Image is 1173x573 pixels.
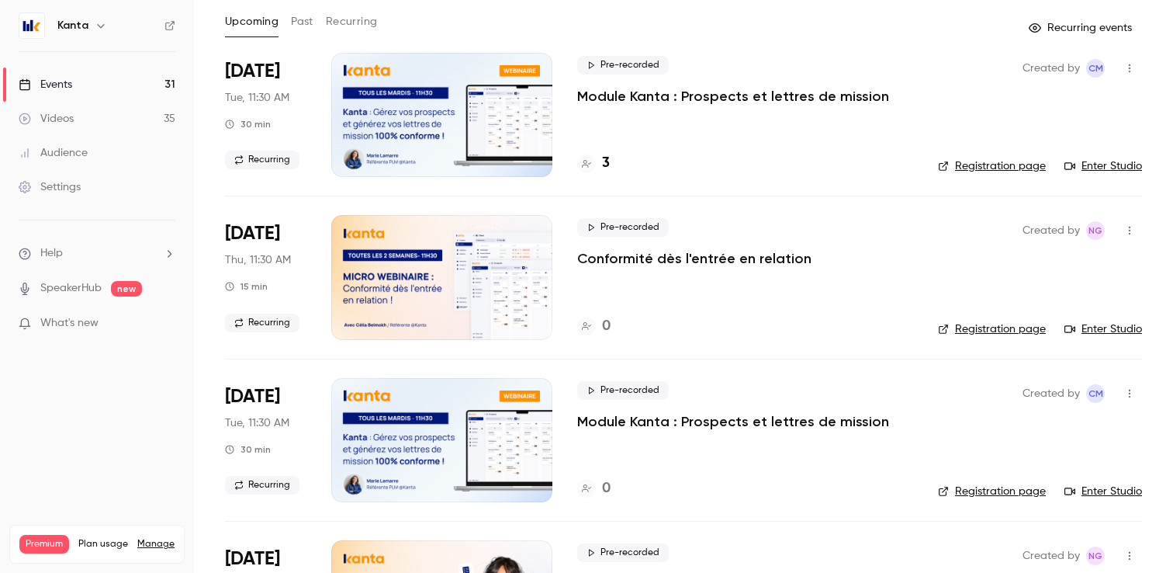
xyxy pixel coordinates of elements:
span: Charlotte MARTEL [1086,384,1105,403]
span: NG [1088,547,1102,565]
span: Created by [1022,384,1080,403]
a: 0 [577,316,611,337]
span: Plan usage [78,538,128,550]
span: Charlotte MARTEL [1086,59,1105,78]
span: Nicolas Guitard [1086,547,1105,565]
button: Recurring [326,9,378,34]
a: Conformité dès l'entrée en relation [577,249,811,268]
span: new [111,281,142,297]
h4: 0 [602,478,611,499]
a: SpeakerHub [40,280,102,297]
span: Created by [1022,59,1080,78]
div: Audience [19,145,88,161]
span: [DATE] [225,59,280,84]
a: 0 [577,478,611,499]
span: Recurring [225,314,299,332]
div: 30 min [225,118,271,130]
div: Sep 30 Tue, 11:30 AM (Europe/Paris) [225,53,306,177]
span: Thu, 11:30 AM [225,252,291,268]
a: Enter Studio [1064,158,1142,174]
a: Enter Studio [1064,484,1142,499]
a: Module Kanta : Prospects et lettres de mission [577,87,889,106]
span: Tue, 11:30 AM [225,415,289,431]
div: Events [19,77,72,92]
span: Created by [1022,547,1080,565]
button: Recurring events [1022,16,1142,40]
span: [DATE] [225,547,280,571]
a: Registration page [938,158,1046,174]
span: Created by [1022,221,1080,240]
span: NG [1088,221,1102,240]
span: Tue, 11:30 AM [225,90,289,106]
span: [DATE] [225,384,280,409]
h6: Kanta [57,18,88,33]
a: Registration page [938,484,1046,499]
span: What's new [40,315,99,332]
span: Pre-recorded [577,218,669,237]
a: Enter Studio [1064,321,1142,337]
button: Past [291,9,313,34]
a: Registration page [938,321,1046,337]
a: Manage [137,538,175,550]
li: help-dropdown-opener [19,245,175,262]
div: Oct 2 Thu, 11:30 AM (Europe/Paris) [225,215,306,339]
h4: 0 [602,316,611,337]
img: Kanta [19,13,44,38]
span: Nicolas Guitard [1086,221,1105,240]
span: Pre-recorded [577,543,669,562]
div: 15 min [225,280,268,293]
span: Premium [19,535,69,554]
span: Pre-recorded [577,381,669,400]
span: Recurring [225,151,299,169]
div: Settings [19,179,81,195]
span: CM [1088,59,1103,78]
a: Module Kanta : Prospects et lettres de mission [577,412,889,431]
div: Videos [19,111,74,127]
a: 3 [577,153,610,174]
span: CM [1088,384,1103,403]
span: Pre-recorded [577,56,669,75]
span: Help [40,245,63,262]
div: Oct 7 Tue, 11:30 AM (Europe/Paris) [225,378,306,502]
span: Recurring [225,476,299,495]
div: 30 min [225,443,271,456]
span: [DATE] [225,221,280,246]
button: Upcoming [225,9,279,34]
h4: 3 [602,153,610,174]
